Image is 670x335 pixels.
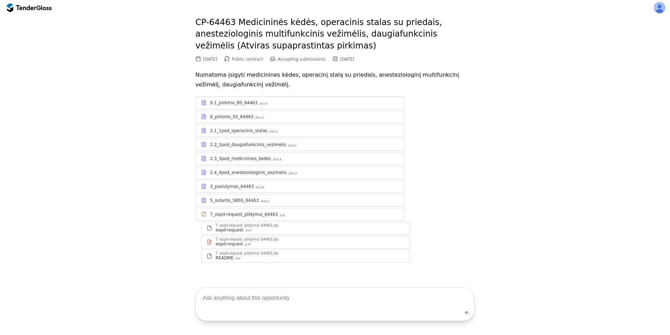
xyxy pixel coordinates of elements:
[258,101,268,106] div: .docx
[268,129,278,134] div: .docx
[278,57,326,62] span: Accepting submissions
[288,171,298,176] div: .docx
[210,142,286,147] div: 2.2_2pod_daugiafunkcinis_vezimelis
[340,57,355,62] div: [DATE]
[232,57,263,62] span: Public contract
[244,242,251,247] div: .pdf
[203,57,217,62] div: [DATE]
[210,184,254,189] div: 3_pasiulymas_64463
[195,17,475,52] h2: CP-64463 Medicininės kėdės, operacinis stalas su priedais, anesteziologinis multifunkcinis vežimė...
[287,143,297,148] div: .docx
[210,156,271,161] div: 2.3_3pod_medicinines_kedes
[195,124,405,137] a: 2.1_1pod_operacinis_stalas.docx
[244,228,252,233] div: .xml
[195,166,405,179] a: 2.4_4pod_anesteziologinis_vezimelis.docx
[201,236,410,249] a: 7_espd-request_pildymui_64463.zipespd-request.pdf
[278,213,285,218] div: .zip
[195,138,405,151] a: 2.2_2pod_daugiafunkcinis_vezimelis.docx
[260,199,270,204] div: .docx
[195,97,405,109] a: 0.1_pirkimo_BS_64463.docx
[210,170,287,175] div: 2.4_4pod_anesteziologinis_vezimelis
[195,152,405,165] a: 2.3_3pod_medicinines_kedes.docx
[216,224,278,227] div: 7_espd-request_pildymui_64463.zip
[216,252,278,255] div: 7_espd-request_pildymui_64463.zip
[254,115,264,120] div: .docx
[195,208,405,221] a: 7_espd-request_pildymui_64463.zip
[210,198,259,203] div: 5_sutartis_SBSS_64463
[210,128,267,134] div: 2.1_1pod_operacinis_stalas
[210,100,258,106] div: 0.1_pirkimo_BS_64463
[216,241,243,247] div: espd-request
[195,111,405,123] a: 0_pirkimo_SS_64463.docx
[255,185,265,190] div: .docx
[195,180,405,193] a: 3_pasiulymas_64463.docx
[210,114,253,120] div: 0_pirkimo_SS_64463
[216,227,243,233] div: espd-request
[195,194,405,207] a: 5_sutartis_SBSS_64463.docx
[272,157,282,162] div: .docx
[210,212,278,217] div: 7_espd-request_pildymui_64463
[216,238,278,241] div: 7_espd-request_pildymui_64463.zip
[201,222,410,235] a: 7_espd-request_pildymui_64463.zipespd-request.xml
[201,250,410,262] a: 7_espd-request_pildymui_64463.zipREADME.txt
[234,256,241,261] div: .txt
[216,255,233,261] div: README
[195,70,475,90] p: Numatoma įsigyti medicinines kėdes, operacinį stalą su priedais, anesteziologinį multifunkcinį ve...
